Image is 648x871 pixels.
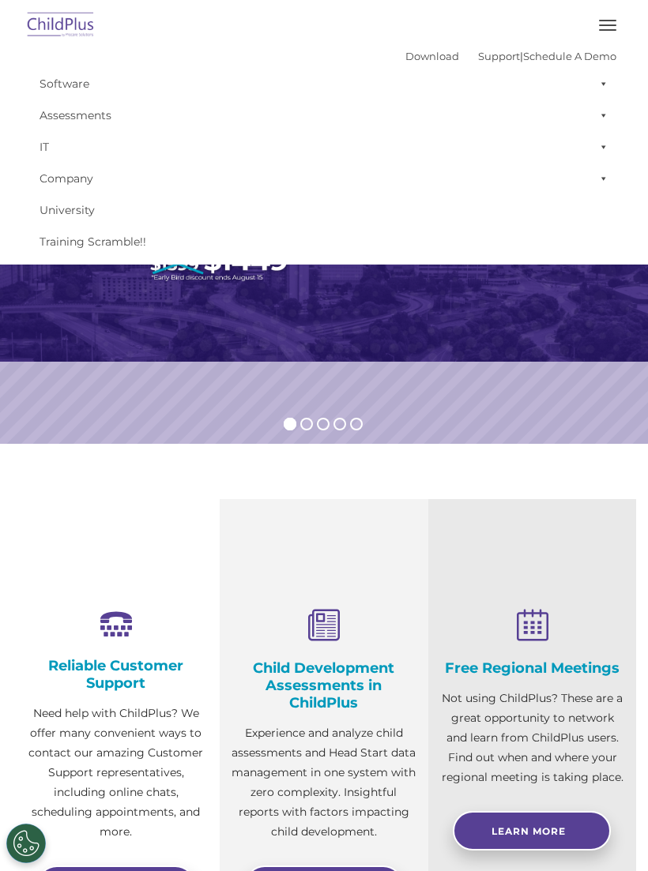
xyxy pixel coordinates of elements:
h4: Free Regional Meetings [440,659,624,677]
span: Learn More [492,825,566,837]
a: Support [478,50,520,62]
button: Cookies Settings [6,824,46,863]
a: IT [32,131,616,163]
a: Download [405,50,459,62]
img: ChildPlus by Procare Solutions [24,7,98,44]
p: Experience and analyze child assessments and Head Start data management in one system with zero c... [232,723,416,842]
a: Learn More [453,811,611,850]
h4: Child Development Assessments in ChildPlus [232,659,416,711]
a: Assessments [32,99,616,131]
a: University [32,194,616,226]
a: Software [32,68,616,99]
font: | [405,50,616,62]
a: Company [32,163,616,194]
h4: Reliable Customer Support [24,657,208,692]
a: Training Scramble!! [32,226,616,257]
p: Not using ChildPlus? These are a great opportunity to network and learn from ChildPlus users. Fin... [440,689,624,787]
a: Schedule A Demo [523,50,616,62]
p: Need help with ChildPlus? We offer many convenient ways to contact our amazing Customer Support r... [24,704,208,842]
